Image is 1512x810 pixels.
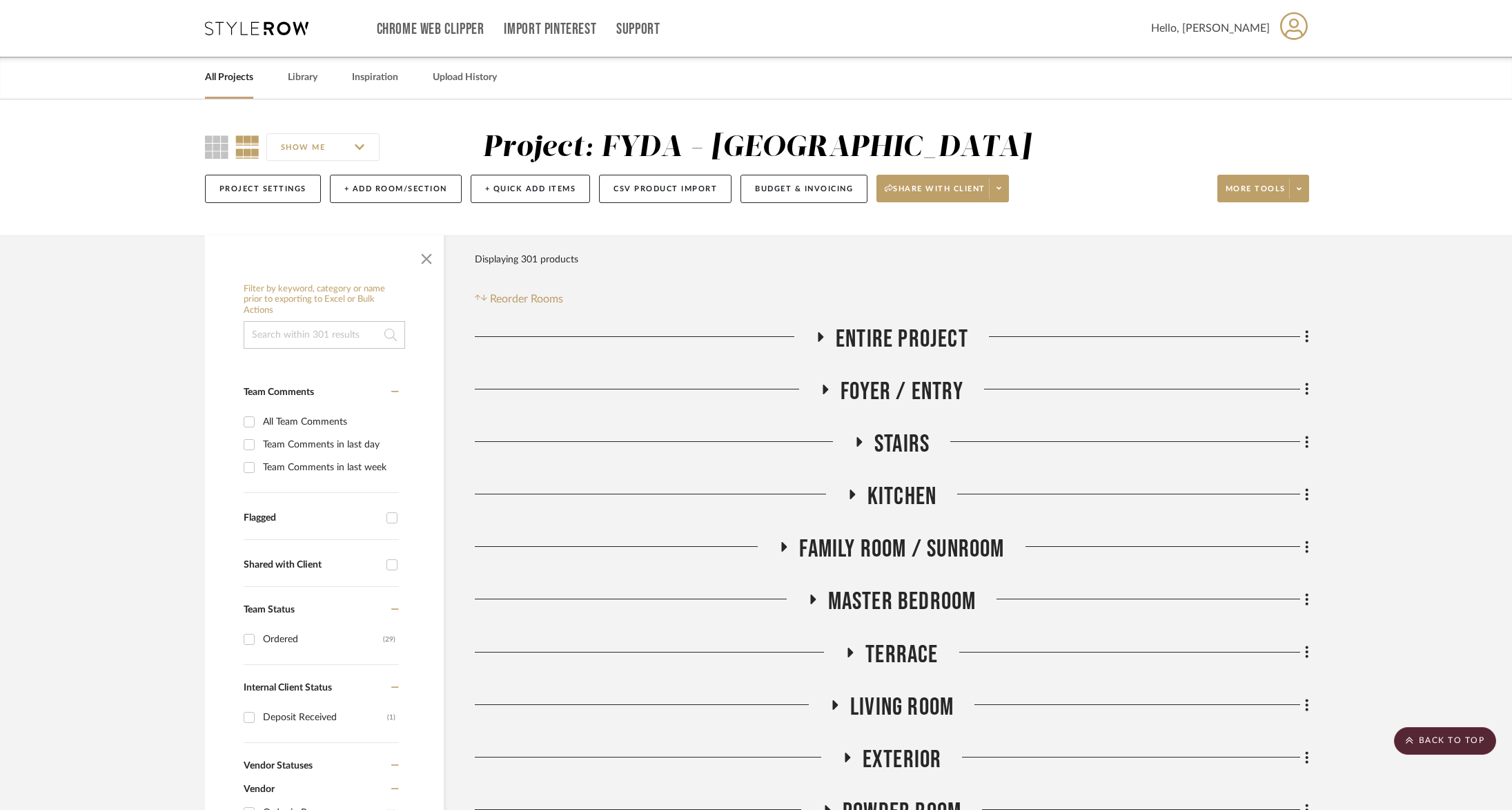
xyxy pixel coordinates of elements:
[263,434,395,456] div: Team Comments in last day
[740,175,867,203] button: Budget & Invoicing
[490,291,563,307] span: Reorder Rooms
[475,291,564,307] button: Reorder Rooms
[387,706,395,729] div: (1)
[1217,175,1309,202] button: More tools
[867,482,936,512] span: Kitchen
[841,377,963,407] span: Foyer / Entry
[850,693,954,722] span: Living Room
[377,23,484,35] a: Chrome Web Clipper
[330,175,462,203] button: + Add Room/Section
[263,411,395,433] div: All Team Comments
[288,68,317,87] a: Library
[828,587,976,617] span: Master Bedroom
[263,706,387,729] div: Deposit Received
[244,683,332,693] span: Internal Client Status
[863,745,942,775] span: Exterior
[616,23,660,35] a: Support
[504,23,596,35] a: Import Pinterest
[433,68,497,87] a: Upload History
[482,133,1031,162] div: Project: FYDA - [GEOGRAPHIC_DATA]
[205,175,321,203] button: Project Settings
[865,640,938,670] span: Terrace
[471,175,591,203] button: + Quick Add Items
[836,325,968,354] span: Entire Project
[244,605,295,615] span: Team Status
[205,68,253,87] a: All Projects
[885,184,985,204] span: Share with client
[599,175,732,203] button: CSV Product Import
[244,761,313,771] span: Vendor Statuses
[799,534,1004,564] span: Family Room / Sunroom
[244,321,405,349] input: Search within 301 results
[1151,20,1270,37] span: Hello, [PERSON_NAME]
[263,456,395,479] div: Team Comments in last week
[874,430,930,459] span: Stairs
[876,175,1009,202] button: Share with client
[244,559,380,571] div: Shared with Client
[244,284,405,316] h6: Filter by keyword, category or name prior to exporting to Excel or Bulk Actions
[1226,184,1286,204] span: More tools
[263,628,383,650] div: Ordered
[244,784,275,794] span: Vendor
[244,387,314,397] span: Team Comments
[244,512,380,524] div: Flagged
[413,242,440,270] button: Close
[383,628,395,650] div: (29)
[475,246,578,273] div: Displaying 301 products
[1394,727,1496,755] scroll-to-top-button: BACK TO TOP
[352,68,398,87] a: Inspiration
